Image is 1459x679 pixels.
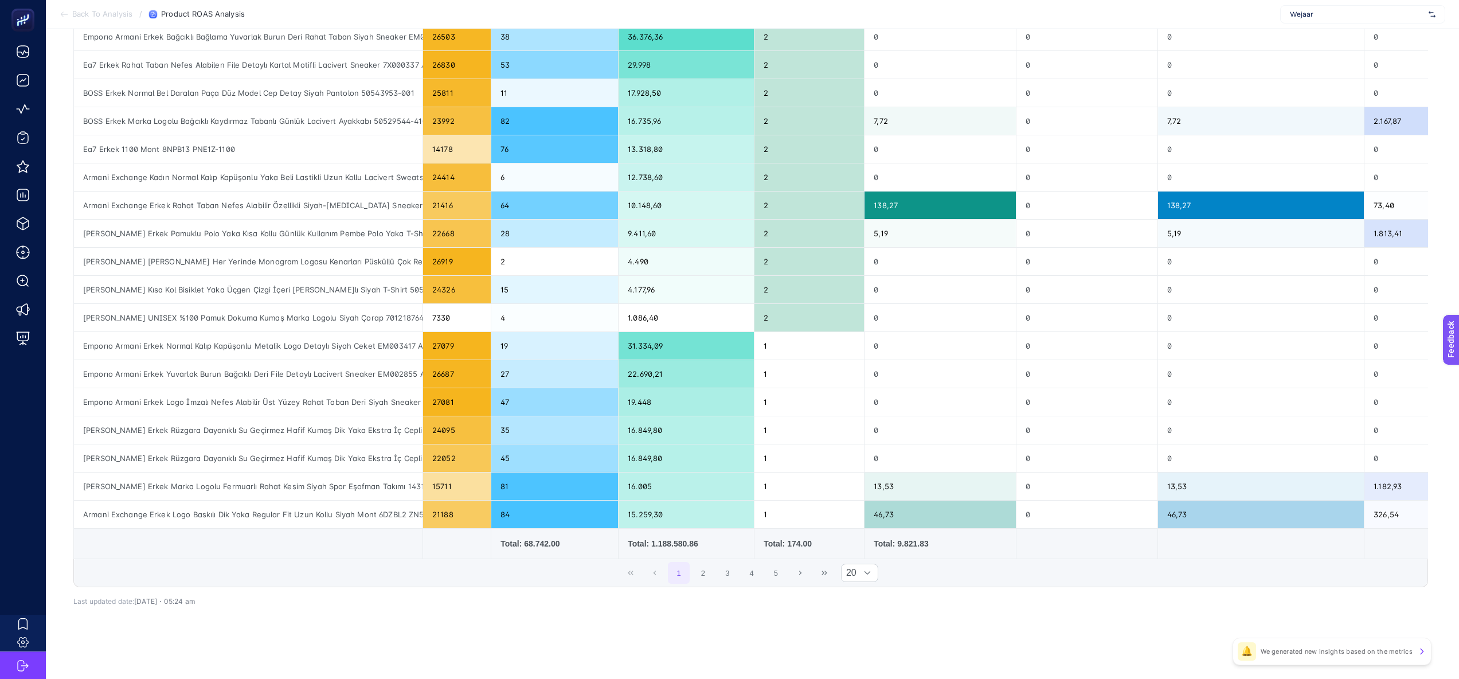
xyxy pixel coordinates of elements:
[423,220,491,247] div: 22668
[74,163,423,191] div: Armani Exchange Kadın Normal Kalıp Kapüşonlu Yaka Beli Lastikli Uzun Kollu Lacivert Sweatshirt XW000
[754,304,864,331] div: 2
[619,416,754,444] div: 16.849,80
[619,79,754,107] div: 17.928,50
[491,416,618,444] div: 35
[74,501,423,528] div: Armani Exchange Erkek Logo Baskılı Dik Yaka Regular Fit Uzun Kollu Siyah Mont 6DZBL2 ZN5GZ-1200
[842,564,856,582] span: Rows per page
[1364,23,1453,50] div: 0
[1364,388,1453,416] div: 0
[1016,51,1157,79] div: 0
[1016,501,1157,528] div: 0
[1158,444,1364,472] div: 0
[865,192,1016,219] div: 138,27
[491,79,618,107] div: 11
[619,107,754,135] div: 16.735,96
[754,501,864,528] div: 1
[1261,647,1413,656] p: We generated new insights based on the metrics
[865,51,1016,79] div: 0
[619,51,754,79] div: 29.998
[423,444,491,472] div: 22052
[754,51,864,79] div: 2
[865,473,1016,500] div: 13,53
[491,360,618,388] div: 27
[423,135,491,163] div: 14178
[1016,332,1157,360] div: 0
[491,248,618,275] div: 2
[865,360,1016,388] div: 0
[1364,163,1453,191] div: 0
[874,538,1007,549] div: Total: 9.821.83
[619,501,754,528] div: 15.259,30
[813,562,835,584] button: Last Page
[423,248,491,275] div: 26919
[491,107,618,135] div: 82
[1364,444,1453,472] div: 0
[1016,23,1157,50] div: 0
[1158,473,1364,500] div: 13,53
[1016,473,1157,500] div: 0
[1016,135,1157,163] div: 0
[423,51,491,79] div: 26830
[491,192,618,219] div: 64
[491,388,618,416] div: 47
[754,163,864,191] div: 2
[619,192,754,219] div: 10.148,60
[1158,163,1364,191] div: 0
[1016,276,1157,303] div: 0
[754,107,864,135] div: 2
[619,332,754,360] div: 31.334,09
[423,388,491,416] div: 27081
[74,360,423,388] div: Emporıo Armani Erkek Yuvarlak Burun Bağcıklı Deri File Detaylı Lacivert Sneaker EM002855 AF18018-MZ3
[74,416,423,444] div: [PERSON_NAME] Erkek Rüzgara Dayanıklı Su Geçirmez Hafif Kumaş Dik Yaka Ekstra İç Cepli Uzun Kollu...
[1016,444,1157,472] div: 0
[765,562,787,584] button: 5
[1016,192,1157,219] div: 0
[1364,473,1453,500] div: 1.182,93
[74,304,423,331] div: [PERSON_NAME] UNISEX %100 Pamuk Dokuma Kumaş Marka Logolu Siyah Çorap 701218764-001
[423,107,491,135] div: 23992
[754,416,864,444] div: 1
[491,332,618,360] div: 19
[764,538,855,549] div: Total: 174.00
[1158,332,1364,360] div: 0
[139,9,142,18] span: /
[1158,51,1364,79] div: 0
[1158,79,1364,107] div: 0
[754,248,864,275] div: 2
[865,416,1016,444] div: 0
[865,444,1016,472] div: 0
[693,562,714,584] button: 2
[423,192,491,219] div: 21416
[161,10,245,19] span: Product ROAS Analysis
[619,135,754,163] div: 13.318,80
[500,538,609,549] div: Total: 68.742.00
[1016,220,1157,247] div: 0
[754,473,864,500] div: 1
[628,538,745,549] div: Total: 1.188.580.86
[1158,107,1364,135] div: 7,72
[754,360,864,388] div: 1
[74,51,423,79] div: Ea7 Erkek Rahat Taban Nefes Alabilen File Detaylı Kartal Motifli Lacivert Sneaker 7X000337 AF18613-M
[865,276,1016,303] div: 0
[754,79,864,107] div: 2
[865,23,1016,50] div: 0
[1158,220,1364,247] div: 5,19
[619,163,754,191] div: 12.738,60
[754,23,864,50] div: 2
[1364,79,1453,107] div: 0
[741,562,762,584] button: 4
[423,163,491,191] div: 24414
[1364,416,1453,444] div: 0
[1364,135,1453,163] div: 0
[1016,79,1157,107] div: 0
[619,23,754,50] div: 36.376,36
[865,248,1016,275] div: 0
[491,220,618,247] div: 28
[1158,135,1364,163] div: 0
[423,473,491,500] div: 15711
[74,79,423,107] div: BOSS Erkek Normal Bel Daralan Paça Düz Model Cep Detay Siyah Pantolon 50543953-001
[1016,163,1157,191] div: 0
[491,135,618,163] div: 76
[74,388,423,416] div: Emporıo Armani Erkek Logo İmzalı Nefes Alabilir Üst Yüzey Rahat Taban Deri Siyah Sneaker EM003670 AF
[754,220,864,247] div: 2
